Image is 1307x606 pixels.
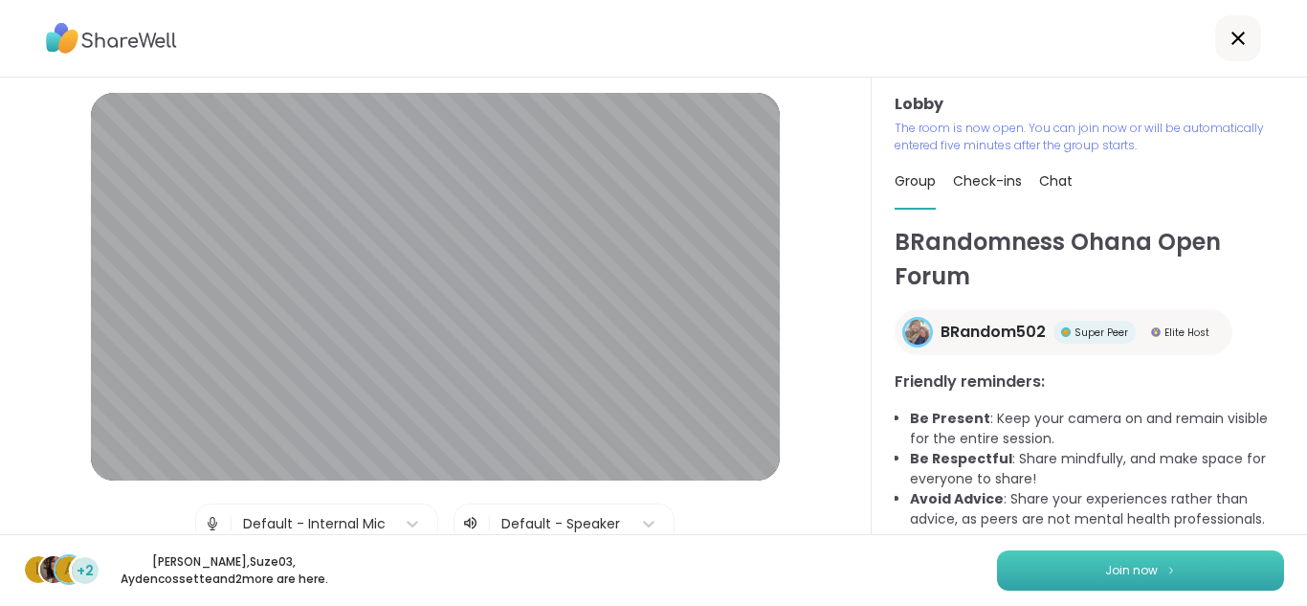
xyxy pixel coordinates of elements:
[895,309,1232,355] a: BRandom502BRandom502Super PeerSuper PeerElite HostElite Host
[1151,327,1161,337] img: Elite Host
[953,171,1022,191] span: Check-ins
[64,557,75,582] span: A
[910,409,990,428] b: Be Present
[1105,562,1158,579] span: Join now
[997,550,1284,591] button: Join now
[941,321,1046,344] span: BRandom502
[117,553,331,588] p: [PERSON_NAME] , Suze03 , Aydencossette and 2 more are here.
[895,120,1284,154] p: The room is now open. You can join now or will be automatically entered five minutes after the gr...
[1061,327,1071,337] img: Super Peer
[905,320,930,345] img: BRandom502
[895,370,1284,393] h3: Friendly reminders:
[1165,565,1177,575] img: ShareWell Logomark
[895,93,1284,116] h3: Lobby
[910,489,1004,508] b: Avoid Advice
[35,557,42,582] span: L
[910,449,1012,468] b: Be Respectful
[895,225,1284,294] h1: BRandomness Ohana Open Forum
[910,409,1284,449] li: : Keep your camera on and remain visible for the entire session.
[46,16,177,60] img: ShareWell Logo
[204,505,221,543] img: Microphone
[1164,325,1209,340] span: Elite Host
[77,561,94,581] span: +2
[1074,325,1128,340] span: Super Peer
[40,556,67,583] img: Suze03
[229,505,233,543] span: |
[895,171,936,191] span: Group
[487,512,492,535] span: |
[910,489,1284,529] li: : Share your experiences rather than advice, as peers are not mental health professionals.
[243,514,386,534] div: Default - Internal Mic
[1039,171,1073,191] span: Chat
[910,449,1284,489] li: : Share mindfully, and make space for everyone to share!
